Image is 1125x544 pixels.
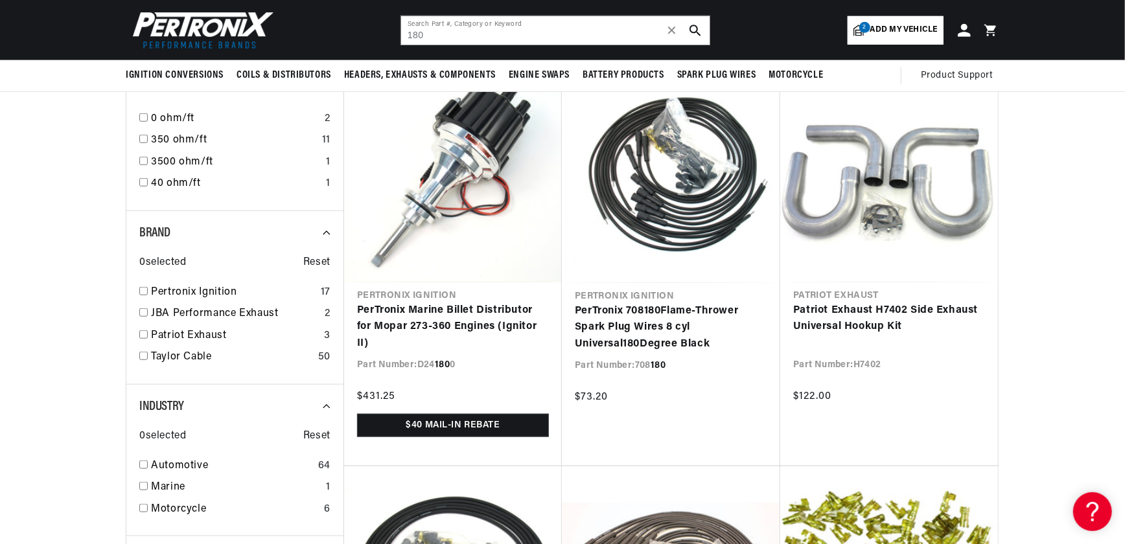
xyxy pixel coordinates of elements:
span: Spark Plug Wires [677,69,756,82]
span: Battery Products [583,69,664,82]
summary: Spark Plug Wires [671,60,763,91]
div: 6 [324,501,331,518]
a: Marine [151,479,321,496]
summary: Battery Products [576,60,671,91]
div: 64 [318,458,331,475]
span: Motorcycle [769,69,823,82]
div: 1 [326,176,331,192]
a: Taylor Cable [151,349,313,366]
div: 1 [326,154,331,171]
span: 0 selected [139,255,186,271]
a: 2Add my vehicle [848,16,944,45]
a: Patriot Exhaust [151,328,319,345]
span: Coils & Distributors [237,69,331,82]
summary: Product Support [921,60,999,91]
span: Headers, Exhausts & Components [344,69,496,82]
summary: Headers, Exhausts & Components [338,60,502,91]
div: 17 [321,284,331,301]
summary: Ignition Conversions [126,60,230,91]
div: 2 [325,306,331,323]
img: Pertronix [126,8,275,52]
span: Ignition Conversions [126,69,224,82]
a: JBA Performance Exhaust [151,306,319,323]
div: 11 [322,132,331,149]
span: Brand [139,227,170,240]
a: Patriot Exhaust H7402 Side Exhaust Universal Hookup Kit [793,302,985,335]
a: 40 ohm/ft [151,176,321,192]
input: Search Part #, Category or Keyword [401,16,710,45]
summary: Engine Swaps [502,60,576,91]
span: 2 [859,22,870,33]
span: Engine Swaps [509,69,570,82]
summary: Motorcycle [762,60,829,91]
a: Automotive [151,458,313,475]
span: Reset [303,428,331,445]
span: Industry [139,400,184,413]
summary: Coils & Distributors [230,60,338,91]
a: 0 ohm/ft [151,111,319,128]
a: PerTronix 708180Flame-Thrower Spark Plug Wires 8 cyl Universal180Degree Black [575,303,767,353]
div: 50 [318,349,331,366]
a: 350 ohm/ft [151,132,317,149]
span: Product Support [921,69,993,83]
span: Reset [303,255,331,271]
a: Motorcycle [151,501,319,518]
div: 3 [324,328,331,345]
a: 3500 ohm/ft [151,154,321,171]
span: 0 selected [139,428,186,445]
div: 2 [325,111,331,128]
button: search button [681,16,710,45]
a: PerTronix Marine Billet Distributor for Mopar 273-360 Engines (Ignitor II) [357,302,549,352]
a: Pertronix Ignition [151,284,316,301]
div: 1 [326,479,331,496]
span: Add my vehicle [870,24,938,36]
